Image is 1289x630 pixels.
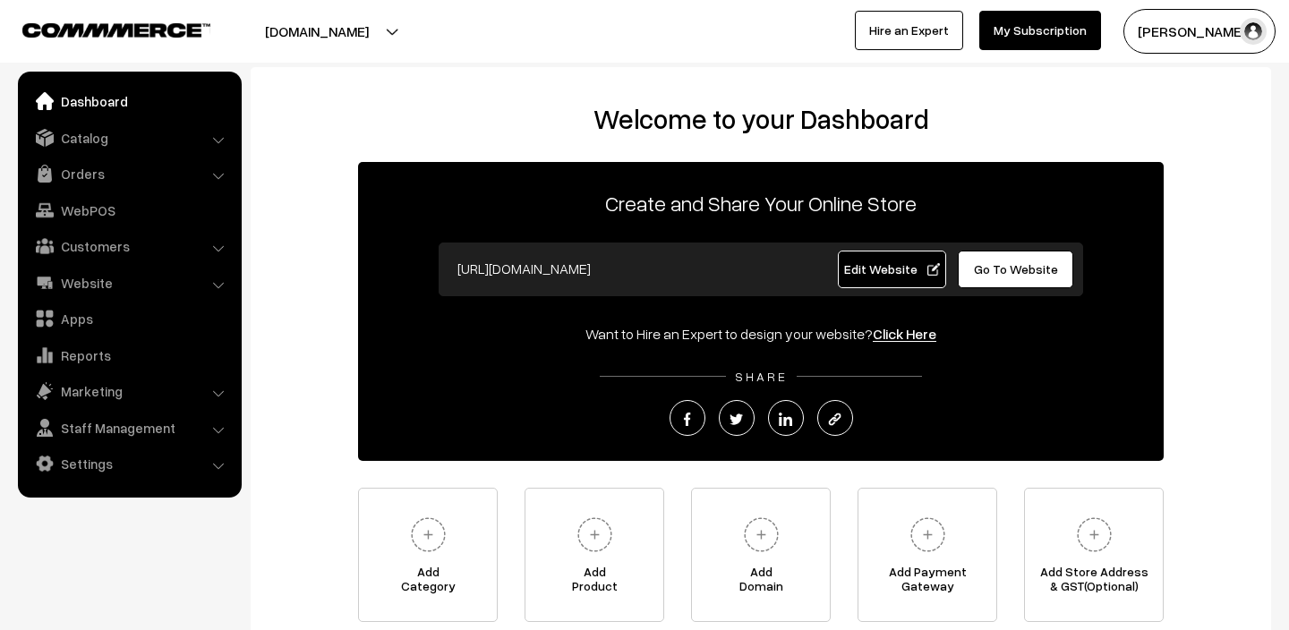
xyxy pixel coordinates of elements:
a: Website [22,267,235,299]
a: AddProduct [525,488,664,622]
img: user [1240,18,1267,45]
a: Dashboard [22,85,235,117]
a: Add Store Address& GST(Optional) [1024,488,1164,622]
a: Staff Management [22,412,235,444]
span: Edit Website [844,261,940,277]
img: plus.svg [737,510,786,559]
a: COMMMERCE [22,18,179,39]
a: Go To Website [958,251,1073,288]
span: Add Store Address & GST(Optional) [1025,565,1163,600]
img: plus.svg [1070,510,1119,559]
a: Reports [22,339,235,371]
a: Orders [22,157,235,190]
a: Apps [22,302,235,335]
a: Catalog [22,122,235,154]
a: Edit Website [838,251,947,288]
img: COMMMERCE [22,23,210,37]
a: Click Here [873,325,936,343]
a: AddCategory [358,488,498,622]
span: SHARE [726,369,797,384]
a: Settings [22,447,235,480]
img: plus.svg [404,510,453,559]
a: AddDomain [691,488,831,622]
a: WebPOS [22,194,235,226]
a: Marketing [22,375,235,407]
a: Add PaymentGateway [858,488,997,622]
a: Hire an Expert [855,11,963,50]
span: Add Product [525,565,663,600]
span: Add Category [359,565,497,600]
a: My Subscription [979,11,1101,50]
p: Create and Share Your Online Store [358,187,1164,219]
div: Want to Hire an Expert to design your website? [358,323,1164,345]
span: Add Domain [692,565,830,600]
span: Go To Website [974,261,1058,277]
button: [DOMAIN_NAME] [202,9,431,54]
a: Customers [22,230,235,262]
button: [PERSON_NAME] [1123,9,1276,54]
h2: Welcome to your Dashboard [269,103,1253,135]
img: plus.svg [903,510,952,559]
img: plus.svg [570,510,619,559]
span: Add Payment Gateway [858,565,996,600]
